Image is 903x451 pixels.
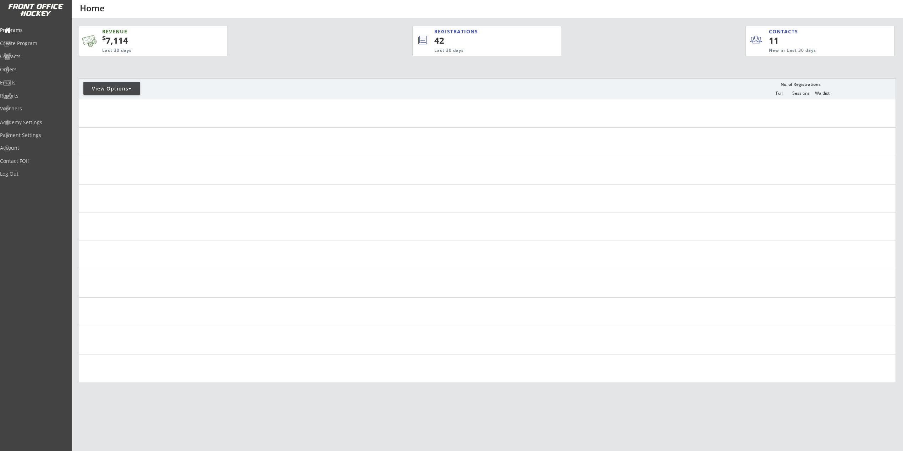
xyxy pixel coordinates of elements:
[769,91,790,96] div: Full
[102,28,193,35] div: REVENUE
[102,34,106,42] sup: $
[769,28,801,35] div: CONTACTS
[811,91,833,96] div: Waitlist
[102,48,193,54] div: Last 30 days
[434,34,537,46] div: 42
[434,28,528,35] div: REGISTRATIONS
[769,34,813,46] div: 11
[778,82,822,87] div: No. of Registrations
[769,48,861,54] div: New in Last 30 days
[102,34,205,46] div: 7,114
[790,91,811,96] div: Sessions
[434,48,532,54] div: Last 30 days
[83,85,140,92] div: View Options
